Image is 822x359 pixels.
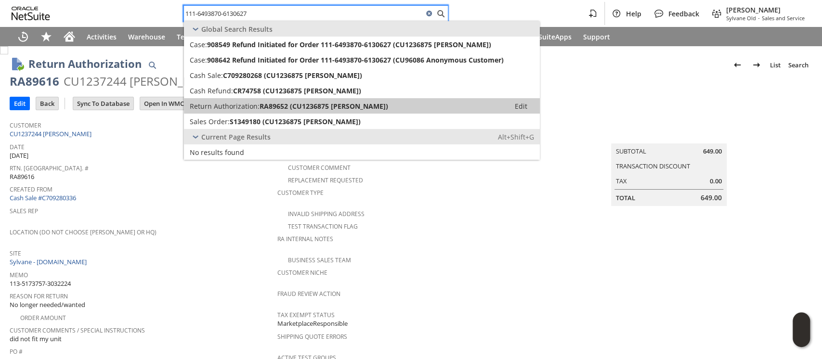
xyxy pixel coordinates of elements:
[223,71,362,80] span: C709280268 (CU1236875 [PERSON_NAME])
[10,334,62,344] span: did not fit my unit
[190,148,244,157] span: No results found
[726,14,756,22] span: Sylvane Old
[10,121,41,129] a: Customer
[616,147,646,155] a: Subtotal
[201,25,273,34] span: Global Search Results
[10,129,94,138] a: CU1237244 [PERSON_NAME]
[616,177,627,185] a: Tax
[435,8,446,19] svg: Search
[140,97,188,110] input: Open In WMC
[288,164,351,172] a: Customer Comment
[10,228,157,236] a: Location (Do Not Choose [PERSON_NAME] or HQ)
[762,14,805,22] span: Sales and Service
[122,27,171,46] a: Warehouse
[12,27,35,46] a: Recent Records
[10,347,23,356] a: PO #
[10,207,38,215] a: Sales Rep
[190,40,207,49] span: Case:
[184,37,540,52] a: Case:908549 Refund Initiated for Order 111-6493870-6130627 (CU1236875 [PERSON_NAME])Edit:
[64,31,75,42] svg: Home
[207,55,504,64] span: 908642 Refund Initiated for Order 111-6493870-6130627 (CU96086 Anonymous Customer)
[583,32,610,41] span: Support
[10,271,28,279] a: Memo
[10,249,21,257] a: Site
[701,193,722,203] span: 649.00
[668,9,699,18] span: Feedback
[184,83,540,98] a: Cash Refund:CR74758 (CU1236875 [PERSON_NAME])Edit:
[710,177,722,186] span: 0.00
[538,32,572,41] span: SuiteApps
[10,193,76,202] a: Cash Sale #C709280336
[277,189,324,197] a: Customer Type
[64,74,220,89] div: CU1237244 [PERSON_NAME]
[703,147,722,156] span: 649.00
[184,67,540,83] a: Cash Sale:C709280268 (CU1236875 [PERSON_NAME])Edit:
[277,290,340,298] a: Fraud Review Action
[288,222,358,231] a: Test Transaction Flag
[10,151,28,160] span: [DATE]
[230,117,361,126] span: S1349180 (CU1236875 [PERSON_NAME])
[758,14,760,22] span: -
[190,86,233,95] span: Cash Refund:
[504,100,538,112] a: Edit:
[751,59,762,71] img: Next
[626,9,641,18] span: Help
[793,312,810,347] iframe: Click here to launch Oracle Guided Learning Help Panel
[146,59,158,71] img: Quick Find
[288,176,363,184] a: Replacement Requested
[190,102,260,111] span: Return Authorization:
[35,27,58,46] div: Shortcuts
[766,57,784,73] a: List
[726,5,805,14] span: [PERSON_NAME]
[260,102,388,111] span: RA89652 (CU1236875 [PERSON_NAME])
[28,56,142,72] h1: Return Authorization
[731,59,743,71] img: Previous
[10,97,29,110] input: Edit
[233,86,361,95] span: CR74758 (CU1236875 [PERSON_NAME])
[784,57,812,73] a: Search
[201,132,271,141] span: Current Page Results
[616,193,635,202] a: Total
[277,235,333,243] a: RA Internal Notes
[184,144,540,160] a: No results found
[190,71,223,80] span: Cash Sale:
[10,74,59,89] div: RA89616
[277,311,335,319] a: Tax Exempt Status
[58,27,81,46] a: Home
[577,27,616,46] a: Support
[36,97,58,110] input: Back
[611,128,727,143] caption: Summary
[277,333,347,341] a: Shipping Quote Errors
[533,27,577,46] a: SuiteApps
[10,300,85,309] span: No longer needed/wanted
[40,31,52,42] svg: Shortcuts
[12,7,50,20] svg: logo
[184,98,540,114] a: Return Authorization:RA89652 (CU1236875 [PERSON_NAME])Edit:
[498,132,534,141] span: Alt+Shift+G
[17,31,29,42] svg: Recent Records
[184,8,423,19] input: Search
[288,210,365,218] a: Invalid Shipping Address
[10,172,34,181] span: RA89616
[184,114,540,129] a: Sales Order:S1349180 (CU1236875 [PERSON_NAME])Edit:
[190,55,207,64] span: Case:
[190,117,230,126] span: Sales Order:
[10,292,68,300] a: Reason For Return
[10,257,89,266] a: Sylvane - [DOMAIN_NAME]
[277,269,327,277] a: Customer Niche
[171,27,198,46] a: Tech
[177,32,192,41] span: Tech
[288,256,351,264] a: Business Sales Team
[10,143,25,151] a: Date
[20,314,66,322] a: Order Amount
[73,97,133,110] input: Sync To Database
[81,27,122,46] a: Activities
[277,319,348,328] span: MarketplaceResponsible
[793,330,810,347] span: Oracle Guided Learning Widget. To move around, please hold and drag
[128,32,165,41] span: Warehouse
[10,326,145,334] a: Customer Comments / Special Instructions
[10,164,89,172] a: Rtn. [GEOGRAPHIC_DATA]. #
[207,40,491,49] span: 908549 Refund Initiated for Order 111-6493870-6130627 (CU1236875 [PERSON_NAME])
[87,32,117,41] span: Activities
[10,185,52,193] a: Created From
